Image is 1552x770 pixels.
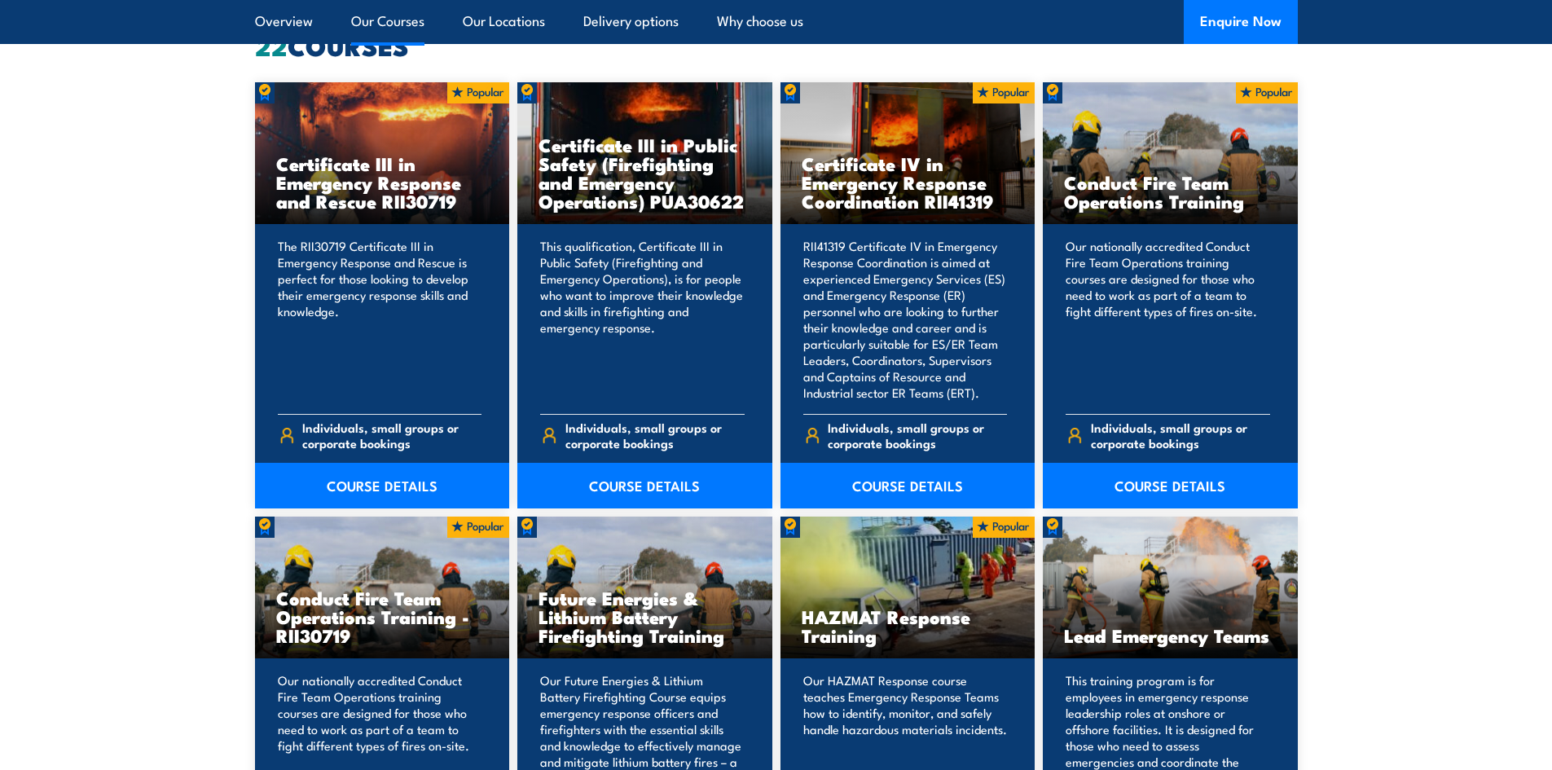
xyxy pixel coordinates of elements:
h3: Conduct Fire Team Operations Training - RII30719 [276,588,489,645]
h3: Certificate IV in Emergency Response Coordination RII41319 [802,154,1014,210]
h3: Lead Emergency Teams [1064,626,1277,645]
a: COURSE DETAILS [780,463,1035,508]
h3: Certificate III in Public Safety (Firefighting and Emergency Operations) PUA30622 [539,135,751,210]
h3: Certificate III in Emergency Response and Rescue RII30719 [276,154,489,210]
h2: COURSES [255,33,1298,56]
h3: Conduct Fire Team Operations Training [1064,173,1277,210]
a: COURSE DETAILS [255,463,510,508]
a: COURSE DETAILS [517,463,772,508]
p: This qualification, Certificate III in Public Safety (Firefighting and Emergency Operations), is ... [540,238,745,401]
p: Our nationally accredited Conduct Fire Team Operations training courses are designed for those wh... [1066,238,1270,401]
span: Individuals, small groups or corporate bookings [1091,420,1270,451]
p: The RII30719 Certificate III in Emergency Response and Rescue is perfect for those looking to dev... [278,238,482,401]
a: COURSE DETAILS [1043,463,1298,508]
span: Individuals, small groups or corporate bookings [565,420,745,451]
p: RII41319 Certificate IV in Emergency Response Coordination is aimed at experienced Emergency Serv... [803,238,1008,401]
strong: 22 [255,24,288,65]
h3: HAZMAT Response Training [802,607,1014,645]
span: Individuals, small groups or corporate bookings [302,420,481,451]
h3: Future Energies & Lithium Battery Firefighting Training [539,588,751,645]
span: Individuals, small groups or corporate bookings [828,420,1007,451]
